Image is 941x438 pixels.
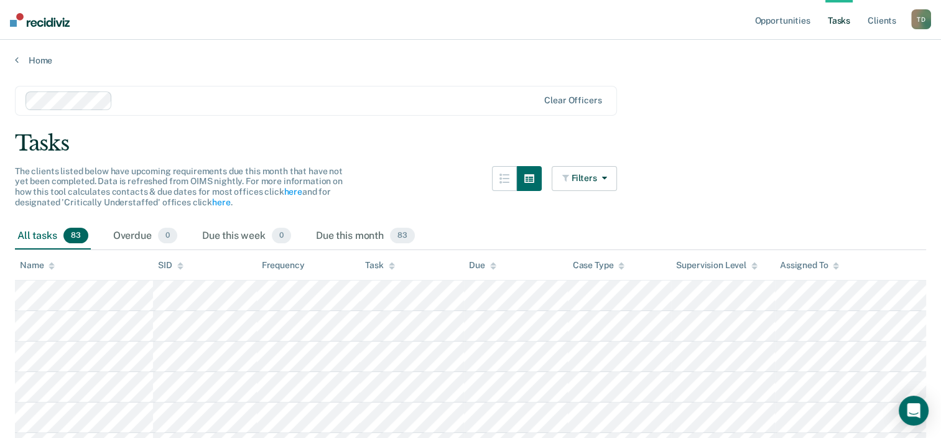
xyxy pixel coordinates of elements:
span: The clients listed below have upcoming requirements due this month that have not yet been complet... [15,166,343,207]
div: Case Type [573,260,625,271]
div: Due this week0 [200,223,294,250]
div: SID [158,260,183,271]
div: Frequency [262,260,305,271]
span: 0 [272,228,291,244]
div: Supervision Level [676,260,758,271]
div: Due [469,260,496,271]
div: Tasks [15,131,926,156]
div: T D [911,9,931,29]
a: here [212,197,230,207]
button: Filters [552,166,618,191]
div: All tasks83 [15,223,91,250]
div: Overdue0 [111,223,180,250]
a: Home [15,55,926,66]
div: Assigned To [780,260,839,271]
div: Open Intercom Messenger [899,396,929,426]
div: Due this month83 [313,223,417,250]
span: 0 [158,228,177,244]
img: Recidiviz [10,13,70,27]
div: Name [20,260,55,271]
button: TD [911,9,931,29]
span: 83 [63,228,88,244]
a: here [284,187,302,197]
div: Clear officers [544,95,601,106]
span: 83 [390,228,415,244]
div: Task [365,260,394,271]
